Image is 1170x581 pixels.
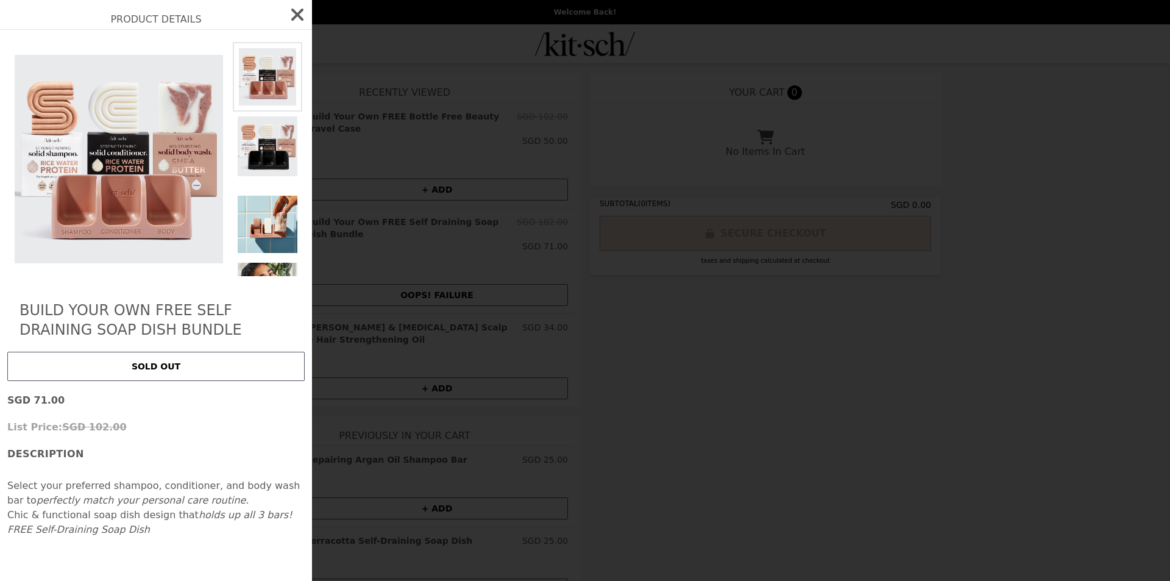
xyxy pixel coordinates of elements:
[233,112,302,181] img: Default Title
[37,494,249,506] strong: perfectly match your personal care routine.
[233,181,302,191] img: Default Title
[7,393,305,408] p: SGD 71.00
[199,509,292,521] strong: holds up all 3 bars!
[7,42,230,276] img: Default Title
[62,421,126,433] span: SGD 102.00
[19,301,292,340] h2: Build Your Own FREE Self Draining Soap Dish Bundle
[7,508,305,522] li: Chic & functional soap dish design that
[7,352,305,381] button: SOLD OUT
[233,258,302,327] img: Default Title
[7,420,305,435] p: List Price:
[233,191,302,258] img: Default Title
[7,479,305,508] li: Select your preferred shampoo, conditioner, and body wash bar to
[233,42,302,112] img: Default Title
[7,524,150,535] strong: FREE Self-Draining Soap Dish
[7,447,305,462] h3: Description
